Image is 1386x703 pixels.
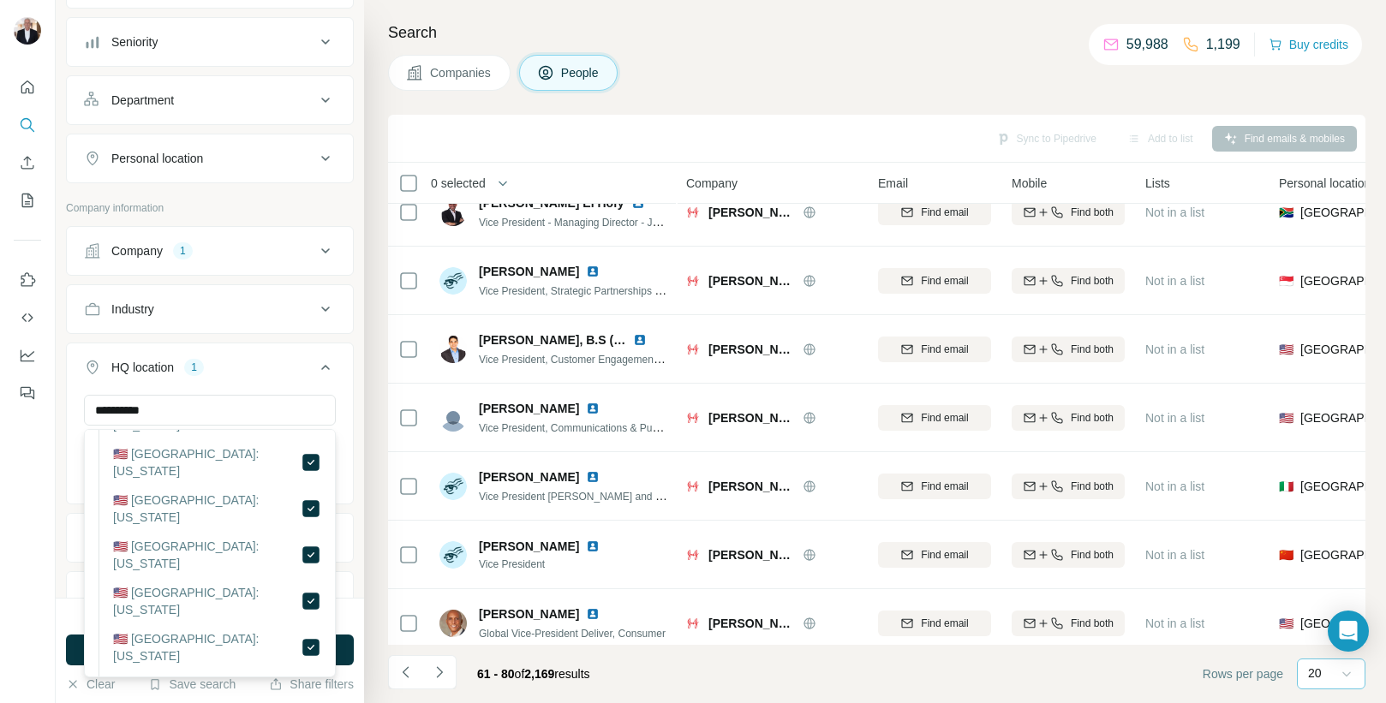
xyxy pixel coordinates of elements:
div: Seniority [111,33,158,51]
span: [PERSON_NAME] [479,263,579,280]
img: Logo of Johnson & Johnson [686,206,700,219]
button: Find both [1012,405,1125,431]
label: 🇺🇸 [GEOGRAPHIC_DATA]: [US_STATE] [113,630,301,664]
span: Vice President, Customer Engagement and Digital Transformation [479,352,780,366]
button: Find both [1012,200,1125,225]
span: Find email [921,547,968,563]
span: Find email [921,479,968,494]
span: 🇿🇦 [1279,204,1293,221]
button: Find email [878,542,991,568]
img: LinkedIn logo [586,470,600,484]
img: Logo of Johnson & Johnson [686,617,700,630]
span: [PERSON_NAME], B.S (Pharmacy), PhD [479,333,706,347]
span: [PERSON_NAME] & [PERSON_NAME] [708,409,794,426]
div: Industry [111,301,154,318]
img: Avatar [14,17,41,45]
span: Personal location [1279,175,1371,192]
button: Find both [1012,611,1125,636]
img: LinkedIn logo [586,265,600,278]
span: Not in a list [1145,480,1204,493]
button: Company1 [67,230,353,271]
span: Not in a list [1145,206,1204,219]
span: [PERSON_NAME] & [PERSON_NAME] [708,204,794,221]
button: Seniority [67,21,353,63]
span: Not in a list [1145,411,1204,425]
button: Annual revenue ($) [67,517,353,558]
span: Companies [430,64,493,81]
img: LinkedIn logo [586,402,600,415]
span: Rows per page [1203,665,1283,682]
img: Logo of Johnson & Johnson [686,343,700,356]
button: Find email [878,405,991,431]
img: Avatar [439,199,467,226]
span: [PERSON_NAME] & [PERSON_NAME] [708,546,794,563]
label: 🇺🇸 [GEOGRAPHIC_DATA]: [US_STATE] [113,492,301,526]
span: 0 selected [431,175,486,192]
img: Avatar [439,541,467,569]
span: [PERSON_NAME] [479,468,579,486]
div: Department [111,92,174,109]
label: 🇺🇸 [GEOGRAPHIC_DATA]: [US_STATE] [113,584,301,618]
button: My lists [14,185,41,216]
span: Find email [921,273,968,289]
button: Buy credits [1269,33,1348,57]
button: Find both [1012,337,1125,362]
span: Not in a list [1145,548,1204,562]
span: [PERSON_NAME] [479,538,579,555]
button: Find both [1012,268,1125,294]
p: 1,199 [1206,34,1240,55]
button: Navigate to next page [422,655,457,689]
button: Find email [878,474,991,499]
img: Avatar [439,610,467,637]
span: Find email [921,410,968,426]
button: Use Surfe API [14,302,41,333]
img: Avatar [439,336,467,363]
img: LinkedIn logo [586,539,600,553]
button: Find email [878,337,991,362]
span: Vice President [479,557,620,572]
img: LinkedIn logo [633,333,647,347]
span: Find email [921,342,968,357]
button: Find email [878,268,991,294]
button: Find email [878,611,991,636]
img: Logo of Johnson & Johnson [686,480,700,493]
button: Dashboard [14,340,41,371]
button: Clear [66,676,115,693]
label: 🇺🇸 [GEOGRAPHIC_DATA]: [US_STATE] [113,538,301,572]
span: Not in a list [1145,343,1204,356]
button: HQ location1 [67,347,353,395]
span: Find both [1071,479,1114,494]
button: Find email [878,200,991,225]
span: 🇮🇹 [1279,478,1293,495]
span: Vice President, Communications & Public Affairs, Innovative Medicine - [GEOGRAPHIC_DATA] [479,420,911,434]
span: Find both [1071,616,1114,631]
button: Use Surfe on LinkedIn [14,265,41,295]
span: Not in a list [1145,274,1204,288]
span: Find email [921,205,968,220]
div: 1 [184,360,204,375]
span: Find both [1071,342,1114,357]
span: Find both [1071,205,1114,220]
button: Find both [1012,474,1125,499]
button: Quick start [14,72,41,103]
span: 🇺🇸 [1279,341,1293,358]
button: Employees (size) [67,575,353,617]
p: Company information [66,200,354,216]
button: Industry [67,289,353,330]
button: Run search [66,634,354,665]
button: Find both [1012,542,1125,568]
span: People [561,64,600,81]
img: Avatar [439,404,467,432]
span: Find both [1071,547,1114,563]
h4: Search [388,21,1365,45]
span: Not in a list [1145,617,1204,630]
label: 🇺🇸 [GEOGRAPHIC_DATA]: [US_STATE] [113,445,301,480]
span: Company [686,175,738,192]
img: Logo of Johnson & Johnson [686,274,700,288]
button: Navigate to previous page [388,655,422,689]
span: 🇺🇸 [1279,409,1293,426]
p: 20 [1308,664,1322,682]
span: results [477,667,590,681]
button: Feedback [14,378,41,408]
div: Personal location [111,150,203,167]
